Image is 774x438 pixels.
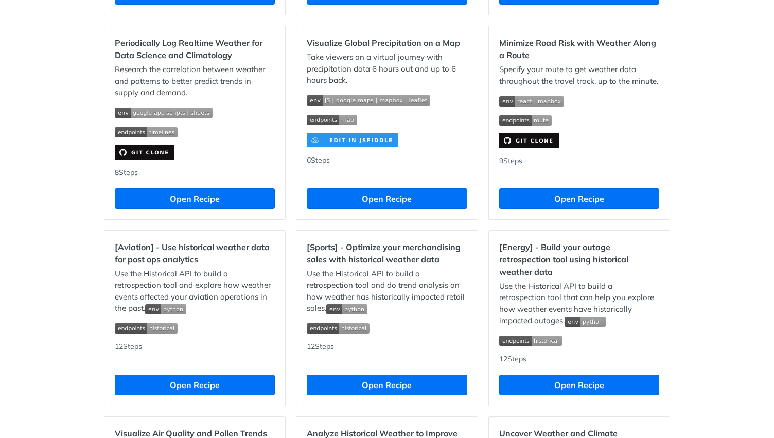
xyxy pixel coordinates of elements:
[115,127,178,137] img: endpoint
[115,341,275,364] div: 12 Steps
[499,96,564,107] img: env
[565,316,606,325] span: Expand image
[307,115,357,125] img: endpoint
[565,317,606,327] img: env
[307,134,398,144] a: Expand image
[499,354,659,364] div: 12 Steps
[115,268,275,314] p: Use the Historical API to build a retrospection tool and explore how weather events affected your...
[307,51,467,86] p: Take viewers on a virtual journey with precipitation data 6 hours out and up to 6 hours back.
[115,37,275,61] h2: Periodically Log Realtime Weather for Data Science and Climatology
[307,155,467,178] div: 6 Steps
[499,336,562,346] img: endpoint
[499,188,659,209] button: Open Recipe
[115,241,275,266] h2: [Aviation] - Use historical weather data for post ops analytics
[499,115,552,126] img: endpoint
[307,94,467,106] span: Expand image
[499,114,659,126] span: Expand image
[115,322,275,334] span: Expand image
[499,241,659,278] h2: [Energy] - Build your outage retrospection tool using historical weather data
[115,107,275,118] span: Expand image
[499,281,659,327] p: Use the Historical API to build a retrospection tool that can help you explore how weather events...
[499,95,659,107] span: Expand image
[307,113,467,125] span: Expand image
[499,135,559,145] a: Expand image
[499,375,659,395] button: Open Recipe
[307,323,370,334] img: endpoint
[307,188,467,209] button: Open Recipe
[115,147,174,156] a: Expand image
[499,335,659,346] span: Expand image
[307,37,467,49] h2: Visualize Global Precipitation on a Map
[326,303,367,313] span: Expand image
[307,95,430,106] img: env
[115,108,213,118] img: env
[307,375,467,395] button: Open Recipe
[307,133,398,147] img: clone
[307,341,467,364] div: 12 Steps
[115,145,174,160] img: clone
[145,303,186,313] span: Expand image
[115,188,275,209] button: Open Recipe
[307,268,467,314] p: Use the Historical API to build a retrospection tool and do trend analysis on how weather has his...
[115,375,275,395] button: Open Recipe
[115,64,275,99] p: Research the correlation between weather and patterns to better predict trends in supply and demand.
[115,126,275,137] span: Expand image
[307,241,467,266] h2: [Sports] - Optimize your merchandising sales with historical weather data
[307,322,467,334] span: Expand image
[115,323,178,334] img: endpoint
[115,167,275,178] div: 8 Steps
[499,155,659,178] div: 9 Steps
[499,37,659,61] h2: Minimize Road Risk with Weather Along a Route
[499,64,659,87] p: Specify your route to get weather data throughout the travel track, up to the minute.
[145,304,186,314] img: env
[499,133,559,148] img: clone
[326,304,367,314] img: env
